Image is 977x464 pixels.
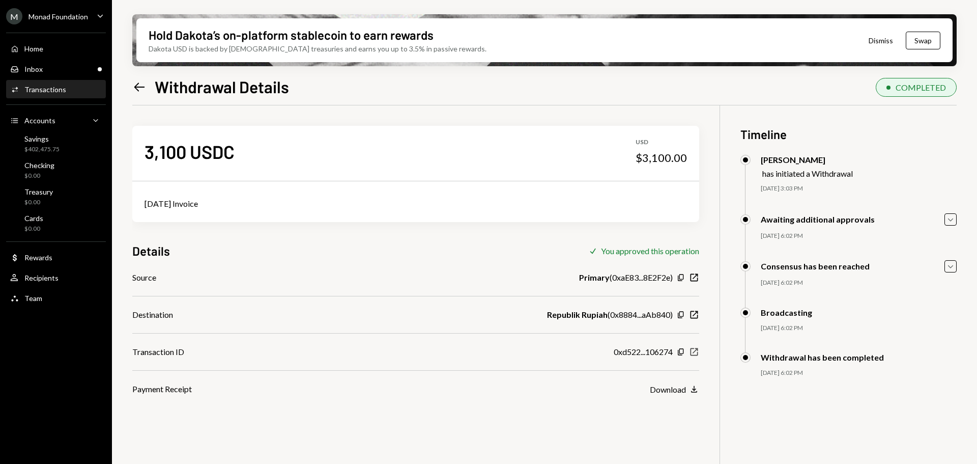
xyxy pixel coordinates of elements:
div: COMPLETED [896,83,946,92]
div: Dakota USD is backed by [DEMOGRAPHIC_DATA] treasuries and earns you up to 3.5% in passive rewards. [149,43,486,54]
div: Cards [24,214,43,223]
div: [DATE] 3:03 PM [761,184,957,193]
div: Team [24,294,42,303]
h3: Timeline [740,126,957,143]
div: Hold Dakota’s on-platform stablecoin to earn rewards [149,26,434,43]
div: 0xd522...106274 [614,346,673,358]
div: Home [24,44,43,53]
div: 3,100 USDC [145,140,235,163]
h3: Details [132,242,170,259]
a: Inbox [6,60,106,78]
div: Checking [24,161,54,170]
div: Inbox [24,65,43,73]
div: Withdrawal has been completed [761,352,884,362]
div: [DATE] 6:02 PM [761,232,957,240]
div: Destination [132,309,173,321]
div: Payment Receipt [132,383,192,395]
div: Savings [24,134,60,143]
div: Accounts [24,116,55,125]
div: Recipients [24,274,59,282]
a: Treasury$0.00 [6,184,106,209]
div: You approved this operation [601,246,699,256]
a: Home [6,39,106,58]
div: $3,100.00 [636,151,687,165]
div: Broadcasting [761,308,812,317]
div: Transaction ID [132,346,184,358]
a: Savings$402,475.75 [6,131,106,156]
div: Transactions [24,85,66,94]
div: Download [650,385,686,394]
div: USD [636,138,687,147]
div: [DATE] 6:02 PM [761,324,957,333]
a: Rewards [6,248,106,266]
div: [DATE] 6:02 PM [761,279,957,287]
a: Transactions [6,80,106,98]
h1: Withdrawal Details [155,76,289,97]
button: Swap [906,32,940,49]
a: Recipients [6,268,106,287]
div: Rewards [24,253,52,262]
div: Treasury [24,187,53,196]
div: Monad Foundation [28,12,88,21]
div: has initiated a Withdrawal [762,169,853,178]
div: Consensus has been reached [761,261,870,271]
div: [PERSON_NAME] [761,155,853,165]
div: $402,475.75 [24,145,60,154]
button: Dismiss [856,29,906,52]
b: Republik Rupiah [547,309,608,321]
div: [DATE] 6:02 PM [761,369,957,377]
a: Accounts [6,111,106,129]
div: $0.00 [24,198,53,207]
div: [DATE] Invoice [145,198,687,210]
a: Checking$0.00 [6,158,106,182]
div: Awaiting additional approvals [761,214,875,224]
a: Cards$0.00 [6,211,106,235]
div: ( 0xaE83...8E2F2e ) [579,271,673,284]
b: Primary [579,271,610,284]
div: ( 0x8884...aAb840 ) [547,309,673,321]
div: M [6,8,22,24]
div: $0.00 [24,225,43,233]
div: $0.00 [24,172,54,180]
div: Source [132,271,156,284]
button: Download [650,384,699,395]
a: Team [6,289,106,307]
